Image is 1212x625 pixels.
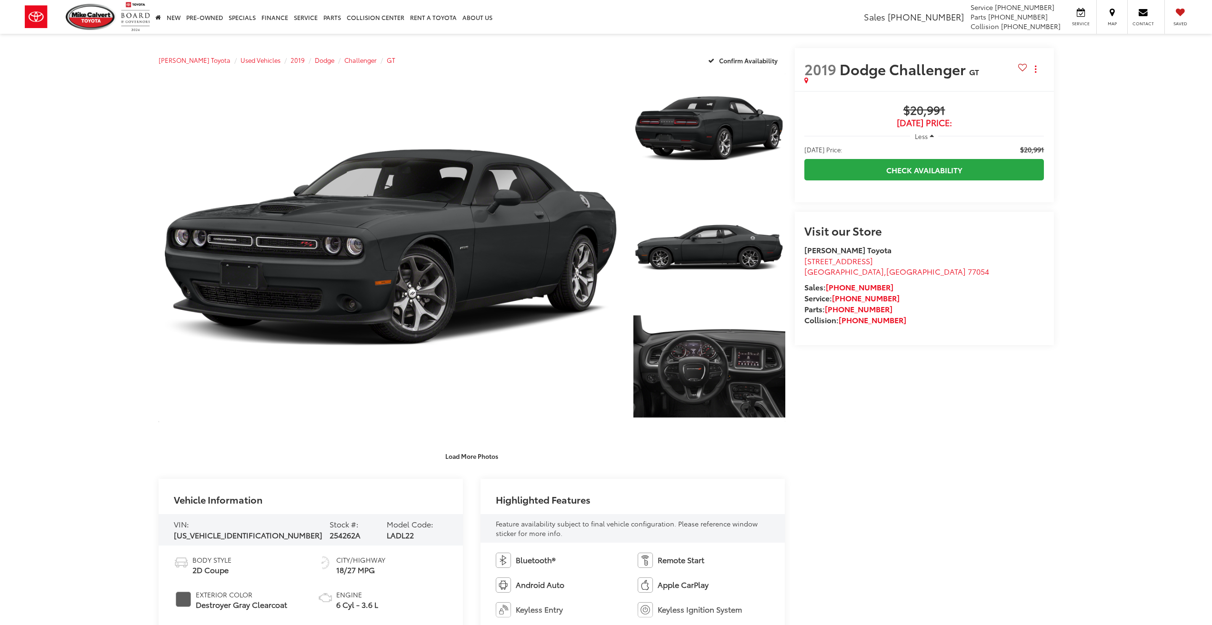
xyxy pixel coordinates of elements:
span: dropdown dots [1035,65,1036,73]
span: [DATE] Price: [804,118,1044,128]
strong: [PERSON_NAME] Toyota [804,244,891,255]
strong: Collision: [804,314,906,325]
a: [PHONE_NUMBER] [839,314,906,325]
a: Expand Photo 1 [633,72,785,186]
span: Destroyer Gray Clearcoat [196,599,287,610]
span: LADL22 [387,529,414,540]
img: Fuel Economy [318,555,333,570]
span: Map [1102,20,1122,27]
span: Model Code: [387,518,433,529]
img: 2019 Dodge Challenger GT [154,70,628,425]
span: $20,991 [804,104,1044,118]
span: Stock #: [330,518,359,529]
img: 2019 Dodge Challenger GT [632,70,787,187]
span: #5D5D5D [176,592,191,607]
a: [PERSON_NAME] Toyota [159,56,230,64]
a: Used Vehicles [240,56,280,64]
a: Expand Photo 3 [633,310,785,424]
button: Load More Photos [439,447,505,464]
span: 6 Cyl - 3.6 L [336,599,378,610]
span: Service [1070,20,1092,27]
a: GT [387,56,395,64]
img: Bluetooth® [496,553,511,568]
a: [PHONE_NUMBER] [832,292,900,303]
span: [DATE] Price: [804,145,842,154]
span: City/Highway [336,555,385,565]
button: Actions [1027,60,1044,77]
a: Dodge [315,56,334,64]
span: $20,991 [1020,145,1044,154]
span: [PHONE_NUMBER] [988,12,1048,21]
span: Sales [864,10,885,23]
span: 77054 [968,266,989,277]
img: Keyless Ignition System [638,602,653,617]
h2: Vehicle Information [174,494,262,505]
a: 2019 [290,56,305,64]
img: Keyless Entry [496,602,511,617]
span: Engine [336,590,378,599]
button: Less [910,128,939,145]
strong: Parts: [804,303,892,314]
span: [US_VEHICLE_IDENTIFICATION_NUMBER] [174,529,322,540]
a: [PHONE_NUMBER] [825,303,892,314]
h2: Visit our Store [804,224,1044,237]
strong: Service: [804,292,900,303]
img: Mike Calvert Toyota [66,4,116,30]
span: Apple CarPlay [658,579,709,590]
span: Dodge Challenger [840,59,969,79]
span: 254262A [330,529,361,540]
span: Exterior Color [196,590,287,599]
span: [PHONE_NUMBER] [995,2,1054,12]
img: 2019 Dodge Challenger GT [632,189,787,306]
img: Apple CarPlay [638,577,653,593]
span: [PHONE_NUMBER] [888,10,964,23]
span: 2D Coupe [192,565,231,575]
span: GT [969,66,979,77]
a: Expand Photo 2 [633,191,785,305]
h2: Highlighted Features [496,494,591,505]
span: [STREET_ADDRESS] [804,255,873,266]
a: [STREET_ADDRESS] [GEOGRAPHIC_DATA],[GEOGRAPHIC_DATA] 77054 [804,255,989,277]
span: Feature availability subject to final vehicle configuration. Please reference window sticker for ... [496,519,758,538]
img: Remote Start [638,553,653,568]
a: Expand Photo 0 [159,72,623,423]
span: Bluetooth® [516,555,555,565]
button: Confirm Availability [703,52,785,69]
span: Body Style [192,555,231,565]
a: Check Availability [804,159,1044,180]
span: Collision [971,21,999,31]
img: Android Auto [496,577,511,593]
span: Saved [1170,20,1191,27]
span: Remote Start [658,555,704,565]
a: [PHONE_NUMBER] [826,281,893,292]
span: [GEOGRAPHIC_DATA] [886,266,966,277]
span: Parts [971,12,986,21]
span: [PHONE_NUMBER] [1001,21,1061,31]
span: [GEOGRAPHIC_DATA] [804,266,884,277]
span: Confirm Availability [719,56,778,65]
a: Challenger [344,56,377,64]
strong: Sales: [804,281,893,292]
span: VIN: [174,518,189,529]
span: 2019 [804,59,836,79]
span: Service [971,2,993,12]
span: , [804,266,989,277]
img: 2019 Dodge Challenger GT [632,308,787,425]
span: Android Auto [516,579,564,590]
span: Less [915,132,928,140]
span: 18/27 MPG [336,565,385,575]
span: Contact [1132,20,1154,27]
